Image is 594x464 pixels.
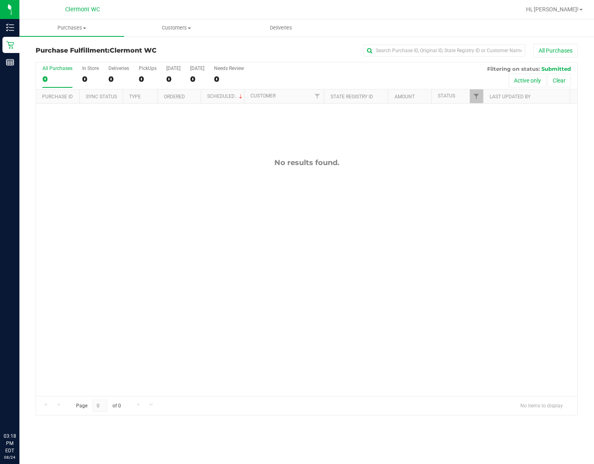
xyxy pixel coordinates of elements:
[82,74,99,84] div: 0
[214,66,244,71] div: Needs Review
[310,89,324,103] a: Filter
[190,66,204,71] div: [DATE]
[65,6,100,13] span: Clermont WC
[42,94,73,100] a: Purchase ID
[69,400,127,412] span: Page of 0
[4,454,16,460] p: 08/24
[36,47,216,54] h3: Purchase Fulfillment:
[36,158,577,167] div: No results found.
[509,74,546,87] button: Active only
[250,93,276,99] a: Customer
[108,74,129,84] div: 0
[42,74,72,84] div: 0
[139,74,157,84] div: 0
[139,66,157,71] div: PickUps
[526,6,579,13] span: Hi, [PERSON_NAME]!
[259,24,303,32] span: Deliveries
[124,19,229,36] a: Customers
[490,94,530,100] a: Last Updated By
[125,24,229,32] span: Customers
[229,19,333,36] a: Deliveries
[164,94,185,100] a: Ordered
[470,89,483,103] a: Filter
[42,66,72,71] div: All Purchases
[19,24,124,32] span: Purchases
[8,399,32,424] iframe: Resource center
[547,74,571,87] button: Clear
[166,74,180,84] div: 0
[108,66,129,71] div: Deliveries
[438,93,455,99] a: Status
[214,74,244,84] div: 0
[82,66,99,71] div: In Store
[514,400,569,412] span: No items to display
[487,66,540,72] span: Filtering on status:
[395,94,415,100] a: Amount
[4,432,16,454] p: 03:18 PM EDT
[533,44,578,57] button: All Purchases
[86,94,117,100] a: Sync Status
[129,94,141,100] a: Type
[19,19,124,36] a: Purchases
[110,47,157,54] span: Clermont WC
[6,58,14,66] inline-svg: Reports
[331,94,373,100] a: State Registry ID
[6,41,14,49] inline-svg: Retail
[166,66,180,71] div: [DATE]
[363,44,525,57] input: Search Purchase ID, Original ID, State Registry ID or Customer Name...
[207,93,244,99] a: Scheduled
[541,66,571,72] span: Submitted
[190,74,204,84] div: 0
[6,23,14,32] inline-svg: Inventory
